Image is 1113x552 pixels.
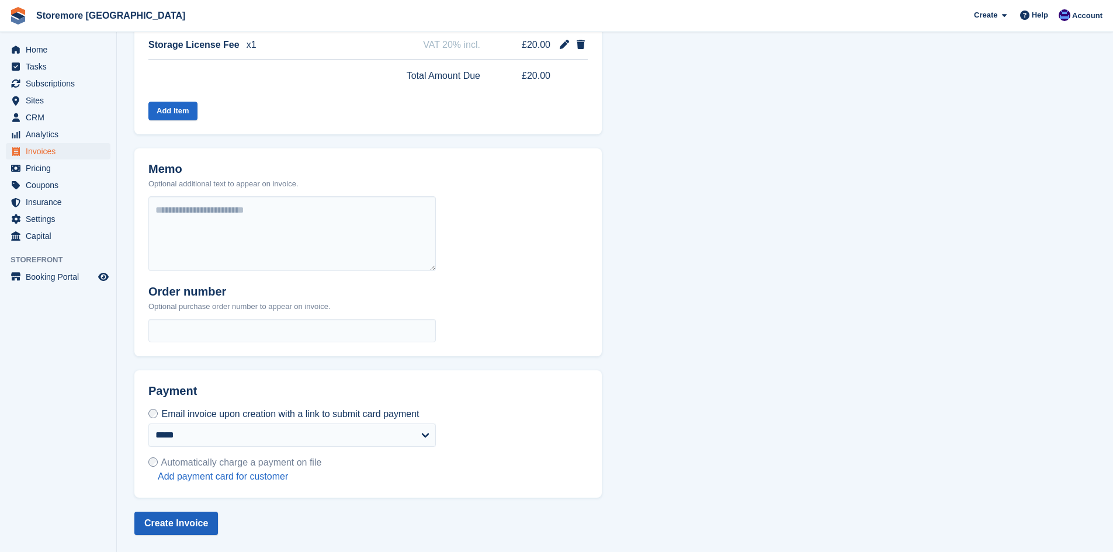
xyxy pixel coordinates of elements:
[974,9,997,21] span: Create
[26,75,96,92] span: Subscriptions
[6,109,110,126] a: menu
[26,211,96,227] span: Settings
[1032,9,1048,21] span: Help
[6,143,110,159] a: menu
[11,254,116,266] span: Storefront
[26,269,96,285] span: Booking Portal
[423,38,480,52] span: VAT 20% incl.
[148,102,197,121] button: Add Item
[26,92,96,109] span: Sites
[161,457,322,467] span: Automatically charge a payment on file
[26,143,96,159] span: Invoices
[6,92,110,109] a: menu
[148,38,240,52] span: Storage License Fee
[26,194,96,210] span: Insurance
[96,270,110,284] a: Preview store
[148,409,158,418] input: Email invoice upon creation with a link to submit card payment
[158,471,321,482] a: Add payment card for customer
[9,7,27,25] img: stora-icon-8386f47178a22dfd0bd8f6a31ec36ba5ce8667c1dd55bd0f319d3a0aa187defe.svg
[407,69,480,83] span: Total Amount Due
[26,41,96,58] span: Home
[26,160,96,176] span: Pricing
[26,109,96,126] span: CRM
[6,228,110,244] a: menu
[1059,9,1070,21] img: Angela
[6,58,110,75] a: menu
[161,409,419,419] span: Email invoice upon creation with a link to submit card payment
[506,38,550,52] span: £20.00
[26,228,96,244] span: Capital
[6,126,110,143] a: menu
[148,162,299,176] h2: Memo
[148,457,158,467] input: Automatically charge a payment on file Add payment card for customer
[6,75,110,92] a: menu
[506,69,550,83] span: £20.00
[6,177,110,193] a: menu
[26,58,96,75] span: Tasks
[6,211,110,227] a: menu
[6,160,110,176] a: menu
[1072,10,1102,22] span: Account
[247,38,256,52] span: x1
[148,384,436,407] h2: Payment
[148,285,330,298] h2: Order number
[6,269,110,285] a: menu
[32,6,190,25] a: Storemore [GEOGRAPHIC_DATA]
[148,301,330,313] p: Optional purchase order number to appear on invoice.
[26,126,96,143] span: Analytics
[26,177,96,193] span: Coupons
[148,178,299,190] p: Optional additional text to appear on invoice.
[134,512,218,535] button: Create Invoice
[6,194,110,210] a: menu
[6,41,110,58] a: menu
